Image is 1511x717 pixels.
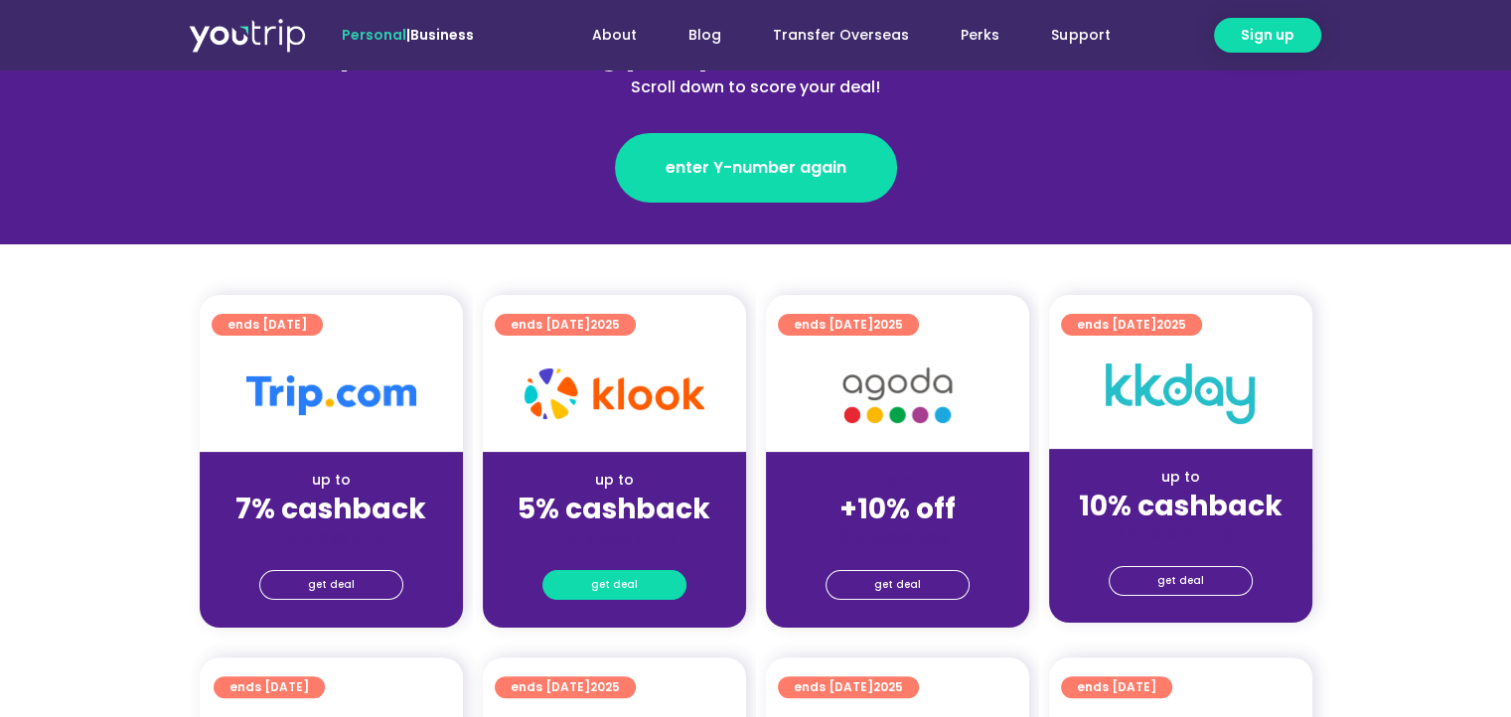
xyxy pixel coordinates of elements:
a: ends [DATE]2025 [495,314,636,336]
span: enter Y-number again [666,156,846,180]
div: up to [499,470,730,491]
span: ends [DATE] [1077,676,1156,698]
a: Support [1025,17,1135,54]
span: Sign up [1241,25,1294,46]
span: 2025 [590,678,620,695]
div: (for stays only) [216,527,447,548]
strong: 7% cashback [235,490,426,528]
span: get deal [591,571,638,599]
span: get deal [308,571,355,599]
span: get deal [1157,567,1204,595]
a: ends [DATE] [212,314,323,336]
a: ends [DATE] [1061,676,1172,698]
a: enter Y-number again [615,133,897,203]
span: ends [DATE] [229,676,309,698]
a: get deal [259,570,403,600]
span: ends [DATE] [511,314,620,336]
span: ends [DATE] [794,314,903,336]
a: get deal [826,570,970,600]
a: ends [DATE]2025 [778,676,919,698]
a: Blog [663,17,747,54]
a: get deal [1109,566,1253,596]
a: ends [DATE]2025 [1061,314,1202,336]
a: Business [410,25,474,45]
a: ends [DATE] [214,676,325,698]
span: 2025 [590,316,620,333]
a: About [566,17,663,54]
div: up to [216,470,447,491]
div: Scroll down to score your deal! [325,75,1187,99]
span: 2025 [873,316,903,333]
a: get deal [542,570,686,600]
div: up to [1065,467,1296,488]
strong: 5% cashback [518,490,710,528]
span: ends [DATE] [227,314,307,336]
span: ends [DATE] [1077,314,1186,336]
nav: Menu [528,17,1135,54]
a: Sign up [1214,18,1321,53]
span: 2025 [1156,316,1186,333]
span: Personal [342,25,406,45]
a: Perks [935,17,1025,54]
span: 2025 [873,678,903,695]
span: get deal [874,571,921,599]
span: ends [DATE] [511,676,620,698]
a: ends [DATE]2025 [778,314,919,336]
span: up to [879,470,916,490]
strong: 10% cashback [1079,487,1283,525]
span: | [342,25,474,45]
div: (for stays only) [782,527,1013,548]
a: Transfer Overseas [747,17,935,54]
div: (for stays only) [1065,524,1296,545]
span: ends [DATE] [794,676,903,698]
strong: +10% off [839,490,956,528]
a: ends [DATE]2025 [495,676,636,698]
div: (for stays only) [499,527,730,548]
